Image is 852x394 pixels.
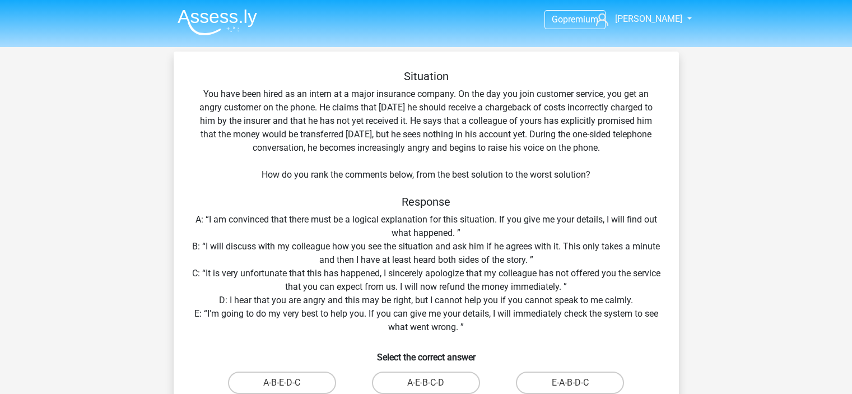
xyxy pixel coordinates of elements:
[192,343,661,363] h6: Select the correct answer
[228,372,336,394] label: A-B-E-D-C
[615,13,682,24] span: [PERSON_NAME]
[372,372,480,394] label: A-E-B-C-D
[192,69,661,83] h5: Situation
[545,12,605,27] a: Gopremium
[563,14,598,25] span: premium
[178,9,257,35] img: Assessly
[192,195,661,208] h5: Response
[516,372,624,394] label: E-A-B-D-C
[592,12,683,26] a: [PERSON_NAME]
[552,14,563,25] span: Go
